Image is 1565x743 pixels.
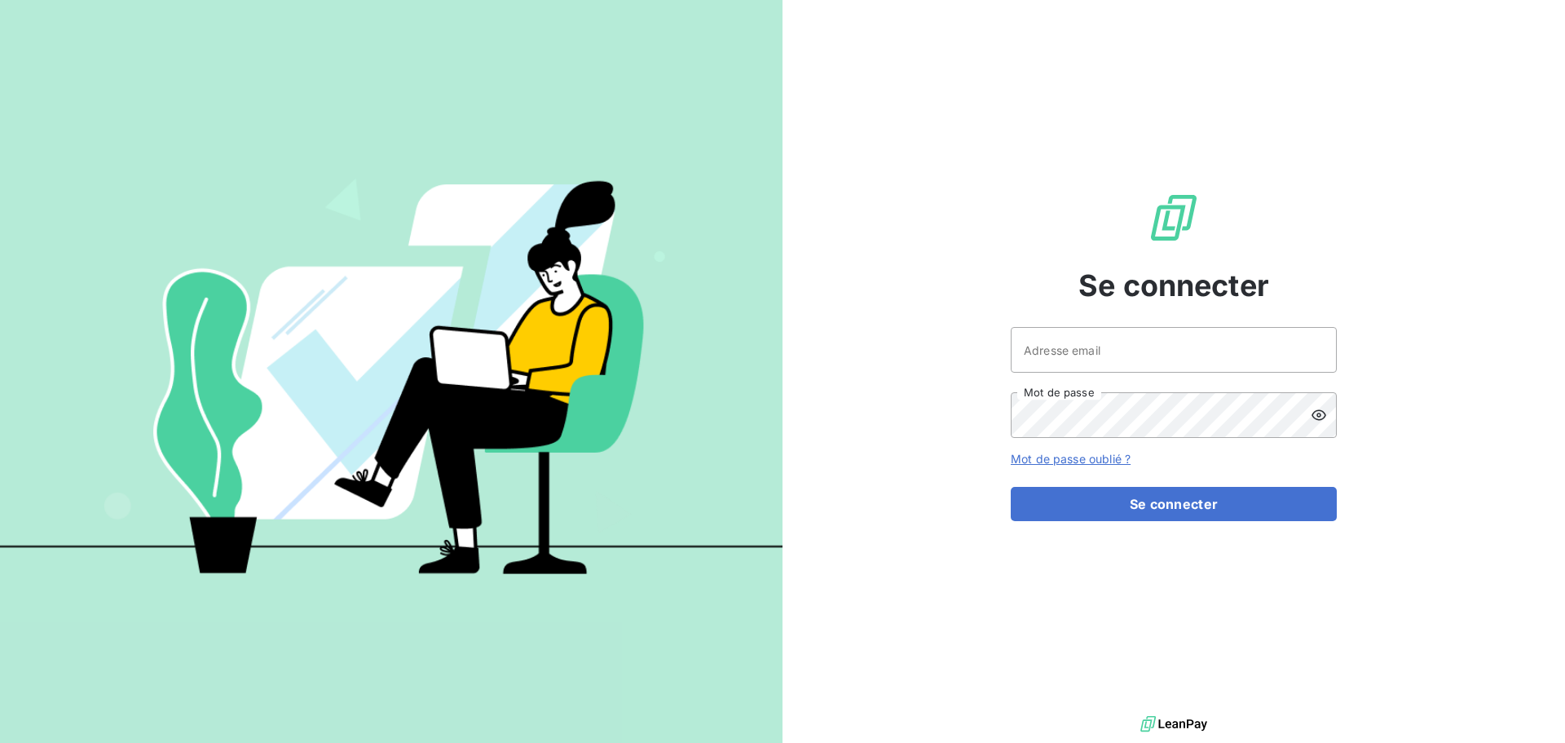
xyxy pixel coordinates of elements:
img: Logo LeanPay [1148,192,1200,244]
a: Mot de passe oublié ? [1011,452,1131,466]
span: Se connecter [1078,263,1269,307]
input: placeholder [1011,327,1337,373]
img: logo [1140,712,1207,736]
button: Se connecter [1011,487,1337,521]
